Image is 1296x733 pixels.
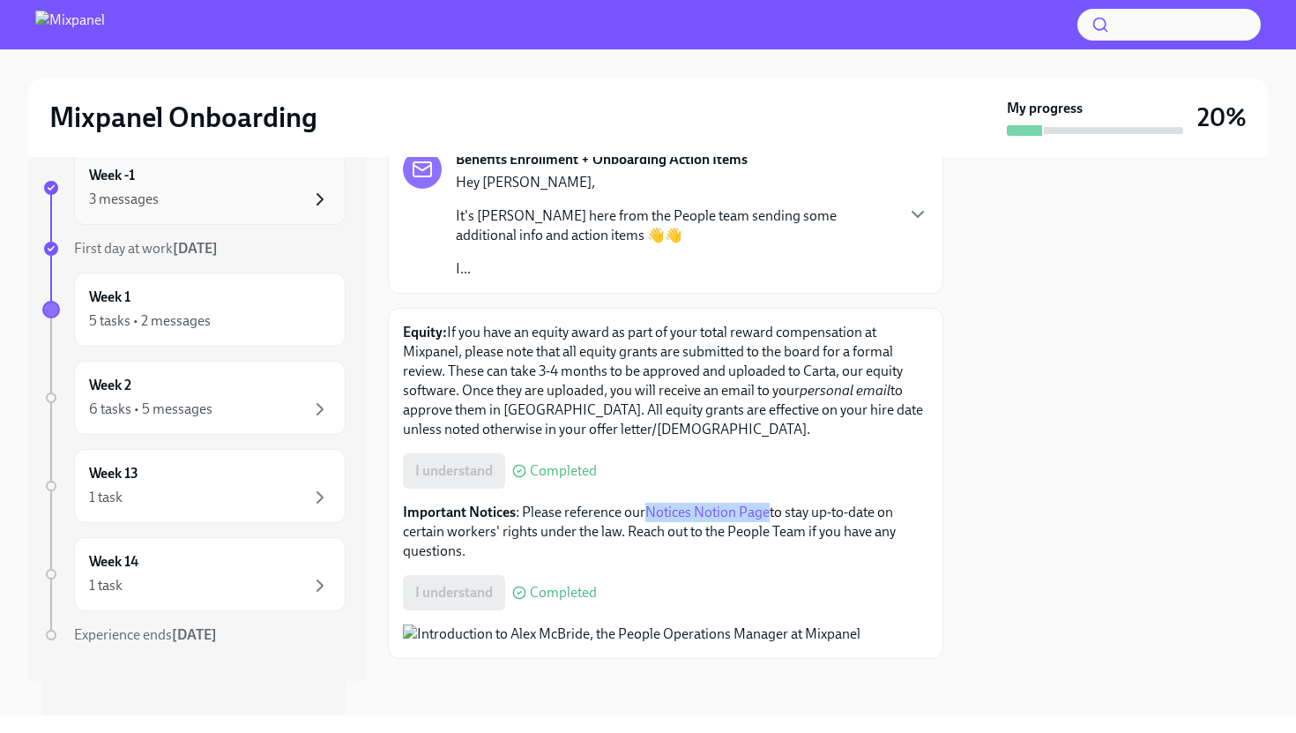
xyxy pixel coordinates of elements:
strong: [DATE] [172,626,217,643]
span: First day at work [74,240,218,257]
a: Week 141 task [42,537,346,611]
a: Week 131 task [42,449,346,523]
h6: Week 13 [89,464,138,483]
a: Week 26 tasks • 5 messages [42,361,346,435]
p: It's [PERSON_NAME] here from the People team sending some additional info and action items 👋👋 [456,206,893,245]
strong: [DATE] [173,240,218,257]
span: Experience ends [74,626,217,643]
div: 5 tasks • 2 messages [89,311,211,331]
p: Hey [PERSON_NAME], [456,173,893,192]
h2: Mixpanel Onboarding [49,100,317,135]
a: Week 15 tasks • 2 messages [42,273,346,347]
p: I... [456,259,893,279]
h6: Week 14 [89,552,138,572]
div: 3 messages [89,190,159,209]
div: 1 task [89,576,123,595]
img: Mixpanel [35,11,105,39]
p: If you have an equity award as part of your total reward compensation at Mixpanel, please note th... [403,323,928,439]
strong: Important Notices [403,504,516,520]
strong: My progress [1007,99,1083,118]
h6: Week -1 [89,166,135,185]
span: Completed [530,586,597,600]
button: Zoom image [403,625,928,644]
em: personal email [800,382,890,399]
span: Completed [530,464,597,478]
h3: 20% [1197,101,1247,133]
div: 1 task [89,488,123,507]
div: 6 tasks • 5 messages [89,400,212,419]
h6: Week 1 [89,288,130,307]
strong: Equity: [403,324,447,340]
h6: Week 2 [89,376,131,395]
a: Week -13 messages [42,151,346,225]
strong: Benefits Enrollment + Onboarding Action Items [456,150,748,169]
p: : Please reference our to stay up-to-date on certain workers' rights under the law. Reach out to ... [403,503,928,561]
a: First day at work[DATE] [42,239,346,258]
a: Notices Notion Page [645,504,770,520]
